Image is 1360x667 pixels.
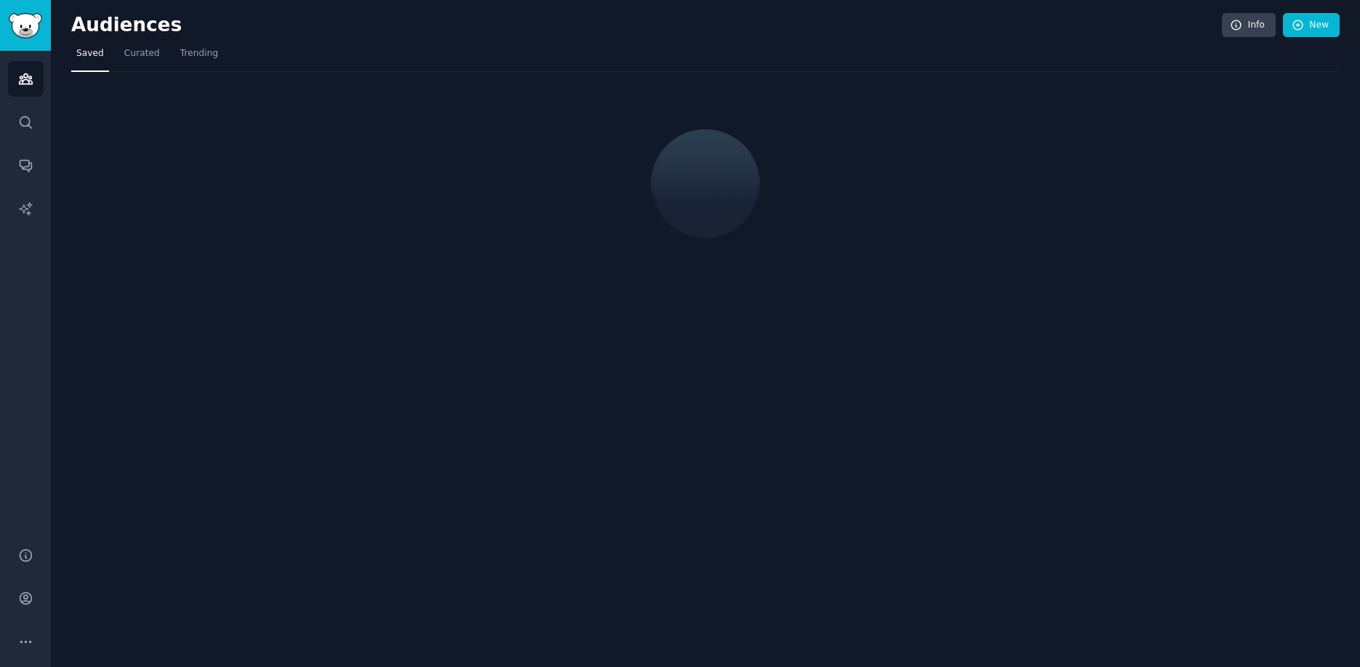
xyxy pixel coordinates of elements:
[76,47,104,60] span: Saved
[119,42,165,72] a: Curated
[71,42,109,72] a: Saved
[175,42,223,72] a: Trending
[1222,13,1276,38] a: Info
[180,47,218,60] span: Trending
[1283,13,1340,38] a: New
[9,13,42,39] img: GummySearch logo
[71,14,1222,37] h2: Audiences
[124,47,160,60] span: Curated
